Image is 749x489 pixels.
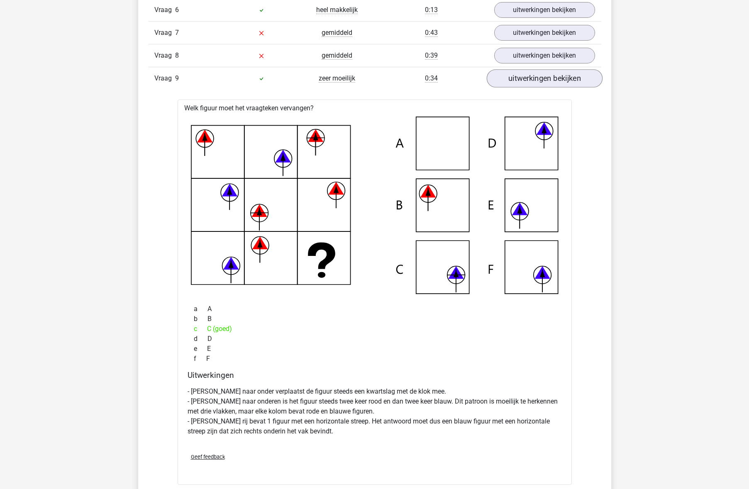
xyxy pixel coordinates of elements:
a: uitwerkingen bekijken [494,2,595,18]
span: gemiddeld [322,29,352,37]
div: B [188,314,562,324]
div: D [188,334,562,344]
a: uitwerkingen bekijken [494,25,595,41]
div: E [188,344,562,354]
span: zeer moeilijk [319,74,355,83]
span: 0:13 [425,6,438,14]
span: 9 [175,74,179,82]
span: e [194,344,207,354]
span: 8 [175,51,179,59]
span: heel makkelijk [316,6,358,14]
a: uitwerkingen bekijken [494,48,595,63]
span: c [194,324,207,334]
span: b [194,314,207,324]
span: gemiddeld [322,51,352,60]
span: 6 [175,6,179,14]
span: Vraag [154,51,175,61]
span: 0:43 [425,29,438,37]
span: Geef feedback [191,454,225,460]
p: - [PERSON_NAME] naar onder verplaatst de figuur steeds een kwartslag met de klok mee. - [PERSON_N... [188,387,562,436]
div: F [188,354,562,364]
span: Vraag [154,28,175,38]
h4: Uitwerkingen [188,370,562,380]
span: f [194,354,206,364]
a: uitwerkingen bekijken [486,69,602,88]
span: 7 [175,29,179,36]
span: 0:39 [425,51,438,60]
span: a [194,304,207,314]
div: Welk figuur moet het vraagteken vervangen? [178,100,572,484]
span: Vraag [154,73,175,83]
div: C (goed) [188,324,562,334]
span: d [194,334,207,344]
div: A [188,304,562,314]
span: Vraag [154,5,175,15]
span: 0:34 [425,74,438,83]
